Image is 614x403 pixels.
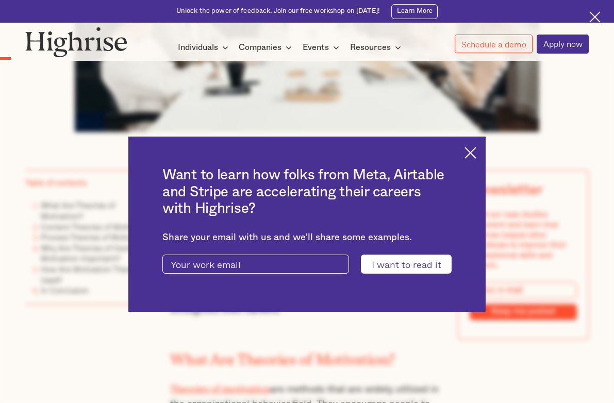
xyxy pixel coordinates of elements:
div: Companies [239,41,295,54]
img: Cross icon [589,11,601,23]
input: Your work email [162,255,349,274]
a: Apply now [537,35,589,54]
h2: Want to learn how folks from Meta, Airtable and Stripe are accelerating their careers with Highrise? [162,167,452,216]
div: Unlock the power of feedback. Join our free workshop on [DATE]! [176,7,380,16]
div: Events [303,41,329,54]
img: Highrise logo [25,27,127,58]
form: current-ascender-blog-article-modal-form [162,255,452,274]
a: Learn More [391,4,438,19]
img: Cross icon [464,147,476,159]
div: Companies [239,41,281,54]
div: Individuals [178,41,218,54]
div: Resources [350,41,391,54]
div: Resources [350,41,404,54]
a: Schedule a demo [455,35,533,53]
div: Events [303,41,342,54]
input: I want to read it [361,255,452,274]
div: Individuals [178,41,231,54]
div: Share your email with us and we'll share some examples. [162,232,452,243]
